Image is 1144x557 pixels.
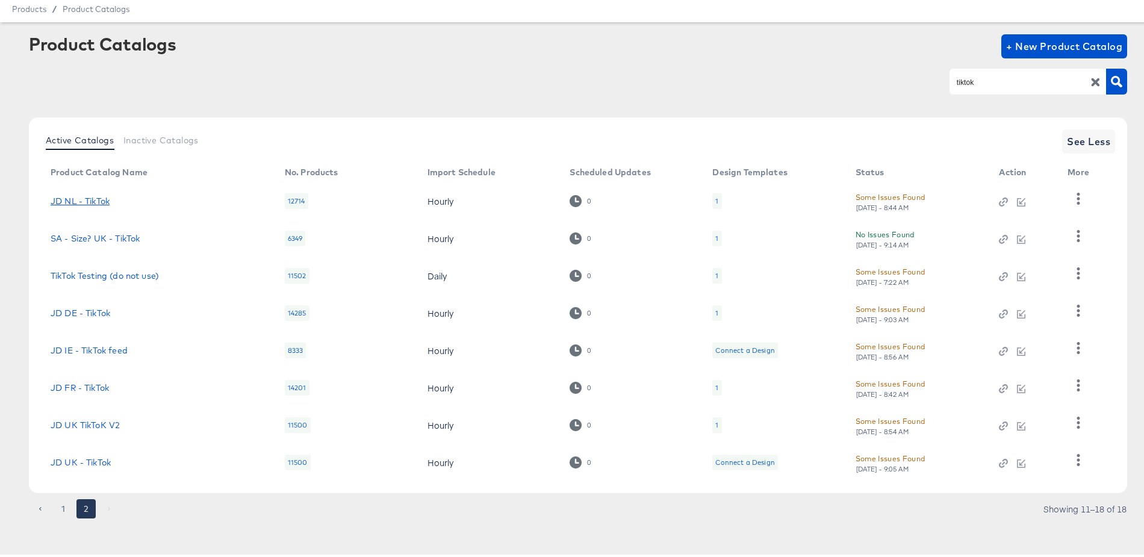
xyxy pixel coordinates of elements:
[586,231,591,240] div: 0
[856,300,925,321] button: Some Issues Found[DATE] - 9:03 AM
[715,417,718,427] div: 1
[1006,35,1122,52] span: + New Product Catalog
[715,343,774,352] div: Connect a Design
[54,496,73,515] button: Go to page 1
[570,164,651,174] div: Scheduled Updates
[856,337,925,350] div: Some Issues Found
[285,414,311,430] div: 11500
[586,269,591,277] div: 0
[856,263,925,275] div: Some Issues Found
[51,164,148,174] div: Product Catalog Name
[46,132,114,142] span: Active Catalogs
[856,313,910,321] div: [DATE] - 9:03 AM
[856,188,925,209] button: Some Issues Found[DATE] - 8:44 AM
[712,228,721,243] div: 1
[989,160,1058,179] th: Action
[715,305,718,315] div: 1
[418,179,561,217] td: Hourly
[712,302,721,318] div: 1
[285,302,309,318] div: 14285
[712,164,787,174] div: Design Templates
[51,455,111,464] a: JD UK - TikTok
[285,340,306,355] div: 8333
[715,455,774,464] div: Connect a Design
[856,425,910,433] div: [DATE] - 8:54 AM
[856,412,925,433] button: Some Issues Found[DATE] - 8:54 AM
[712,340,777,355] div: Connect a Design
[586,194,591,202] div: 0
[715,193,718,203] div: 1
[1067,130,1110,147] span: See Less
[1058,160,1104,179] th: More
[418,366,561,403] td: Hourly
[570,267,591,278] div: 0
[51,231,140,240] a: SA - Size? UK - TikTok
[51,305,110,315] a: JD DE - TikTok
[51,343,128,352] a: JD IE - TikTok feed
[856,300,925,313] div: Some Issues Found
[856,201,910,209] div: [DATE] - 8:44 AM
[1062,126,1115,151] button: See Less
[51,193,110,203] a: JD NL - TikTok
[856,375,925,387] div: Some Issues Found
[846,160,990,179] th: Status
[570,453,591,465] div: 0
[712,452,777,467] div: Connect a Design
[1043,502,1127,510] div: Showing 11–18 of 18
[856,350,910,358] div: [DATE] - 8:56 AM
[856,449,925,462] div: Some Issues Found
[418,329,561,366] td: Hourly
[856,387,910,396] div: [DATE] - 8:42 AM
[570,229,591,241] div: 0
[285,164,338,174] div: No. Products
[427,164,496,174] div: Import Schedule
[285,377,309,393] div: 14201
[51,268,159,278] a: TikTok Testing (do not use)
[31,496,50,515] button: Go to previous page
[715,268,718,278] div: 1
[63,1,129,11] a: Product Catalogs
[712,190,721,206] div: 1
[51,380,109,390] a: JD FR - TikTok
[570,341,591,353] div: 0
[715,380,718,390] div: 1
[46,1,63,11] span: /
[856,462,910,470] div: [DATE] - 9:05 AM
[123,132,199,142] span: Inactive Catalogs
[285,452,311,467] div: 11500
[856,275,910,284] div: [DATE] - 7:22 AM
[570,379,591,390] div: 0
[586,306,591,314] div: 0
[1001,31,1127,55] button: + New Product Catalog
[586,455,591,464] div: 0
[586,343,591,352] div: 0
[715,231,718,240] div: 1
[856,337,925,358] button: Some Issues Found[DATE] - 8:56 AM
[418,291,561,329] td: Hourly
[856,449,925,470] button: Some Issues Found[DATE] - 9:05 AM
[954,72,1083,86] input: Search Product Catalogs
[570,304,591,316] div: 0
[51,417,120,427] a: JD UK TikToK V2
[29,31,176,51] div: Product Catalogs
[712,414,721,430] div: 1
[586,418,591,426] div: 0
[76,496,96,515] button: page 2
[856,188,925,201] div: Some Issues Found
[712,265,721,281] div: 1
[285,228,306,243] div: 6349
[856,263,925,284] button: Some Issues Found[DATE] - 7:22 AM
[285,265,309,281] div: 11502
[570,416,591,428] div: 0
[418,254,561,291] td: Daily
[29,496,120,515] nav: pagination navigation
[586,381,591,389] div: 0
[856,375,925,396] button: Some Issues Found[DATE] - 8:42 AM
[856,412,925,425] div: Some Issues Found
[570,192,591,204] div: 0
[418,403,561,441] td: Hourly
[418,217,561,254] td: Hourly
[12,1,46,11] span: Products
[712,377,721,393] div: 1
